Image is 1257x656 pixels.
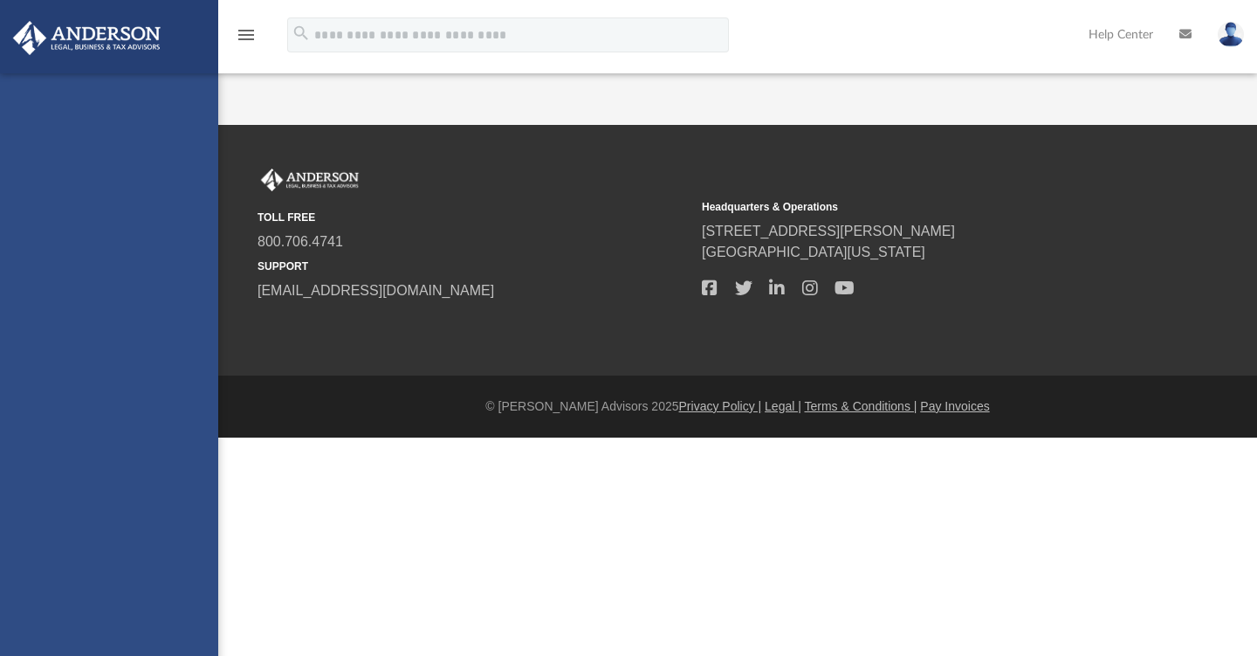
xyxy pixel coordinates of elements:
a: [EMAIL_ADDRESS][DOMAIN_NAME] [258,283,494,298]
i: menu [236,24,257,45]
a: [STREET_ADDRESS][PERSON_NAME] [702,224,955,238]
img: User Pic [1218,22,1244,47]
a: 800.706.4741 [258,234,343,249]
i: search [292,24,311,43]
a: Pay Invoices [920,399,989,413]
a: menu [236,33,257,45]
img: Anderson Advisors Platinum Portal [8,21,166,55]
small: SUPPORT [258,259,690,274]
small: TOLL FREE [258,210,690,225]
a: [GEOGRAPHIC_DATA][US_STATE] [702,245,925,259]
a: Terms & Conditions | [805,399,917,413]
div: © [PERSON_NAME] Advisors 2025 [218,397,1257,416]
img: Anderson Advisors Platinum Portal [258,169,362,191]
small: Headquarters & Operations [702,199,1134,215]
a: Privacy Policy | [679,399,762,413]
a: Legal | [765,399,801,413]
